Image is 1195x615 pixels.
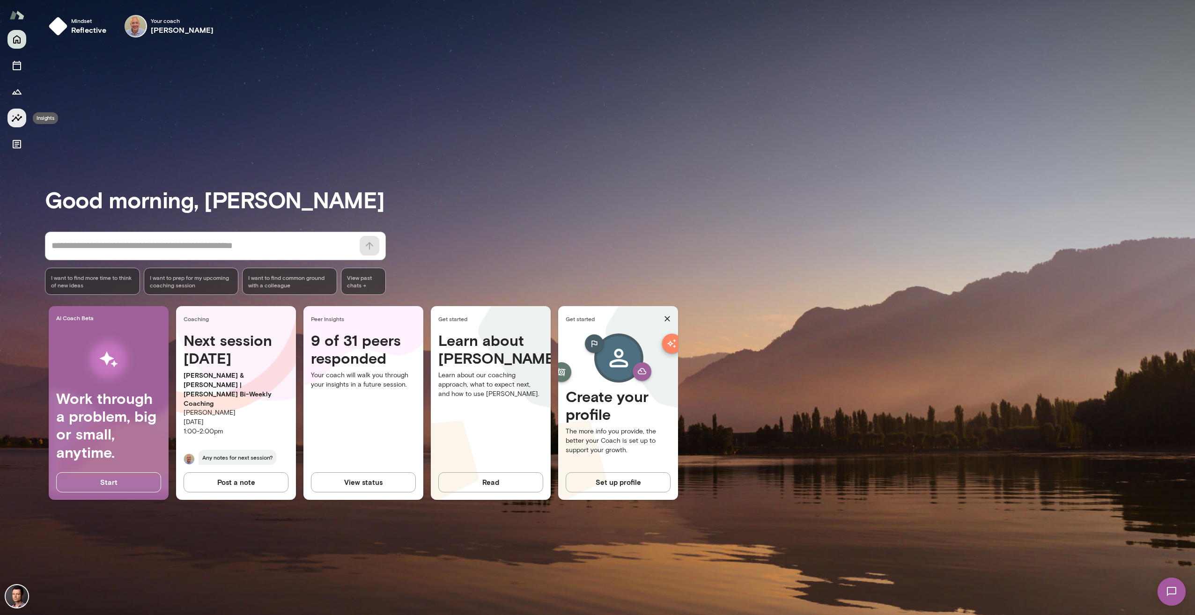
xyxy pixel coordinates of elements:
[71,17,107,24] span: Mindset
[184,331,288,367] h4: Next session [DATE]
[569,331,667,388] img: Create profile
[7,109,26,127] button: Insights
[7,82,26,101] button: Growth Plan
[6,585,28,608] img: Senad Mustafic
[311,371,416,389] p: Your coach will walk you through your insights in a future session.
[56,389,161,461] h4: Work through a problem, big or small, anytime.
[49,17,67,36] img: mindset
[566,427,671,455] p: The more info you provide, the better your Coach is set up to support your growth.
[311,315,420,322] span: Peer Insights
[438,472,543,492] button: Read
[566,315,660,322] span: Get started
[9,6,24,24] img: Mento
[184,427,288,436] p: 1:00 - 2:00pm
[438,315,547,322] span: Get started
[311,472,416,492] button: View status
[56,472,161,492] button: Start
[566,388,671,424] h4: Create your profile
[184,472,288,492] button: Post a note
[7,135,26,154] button: Documents
[56,314,165,322] span: AI Coach Beta
[51,274,134,289] span: I want to find more time to think of new ideas
[184,315,292,322] span: Coaching
[144,268,239,295] div: I want to prep for my upcoming coaching session
[125,15,147,37] img: Marc Friedman
[341,268,386,295] span: View past chats ->
[45,11,114,41] button: Mindsetreflective
[184,417,288,427] p: [DATE]
[242,268,337,295] div: I want to find common ground with a colleague
[199,450,276,465] span: Any notes for next session?
[7,56,26,75] button: Sessions
[45,186,1195,212] h3: Good morning, [PERSON_NAME]
[566,472,671,492] button: Set up profile
[71,24,107,36] h6: reflective
[67,330,150,389] img: AI Workflows
[184,371,288,408] p: [PERSON_NAME] & [PERSON_NAME] | [PERSON_NAME] Bi-Weekly Coaching
[184,408,288,417] p: [PERSON_NAME]
[248,274,331,289] span: I want to find common ground with a colleague
[438,331,543,367] h4: Learn about [PERSON_NAME]
[118,11,221,41] div: Marc FriedmanYour coach[PERSON_NAME]
[151,24,214,36] h6: [PERSON_NAME]
[45,268,140,295] div: I want to find more time to think of new ideas
[311,331,416,367] h4: 9 of 31 peers responded
[33,112,58,124] div: Insights
[151,17,214,24] span: Your coach
[150,274,233,289] span: I want to prep for my upcoming coaching session
[438,371,543,399] p: Learn about our coaching approach, what to expect next, and how to use [PERSON_NAME].
[7,30,26,49] button: Home
[184,454,195,465] img: Marc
